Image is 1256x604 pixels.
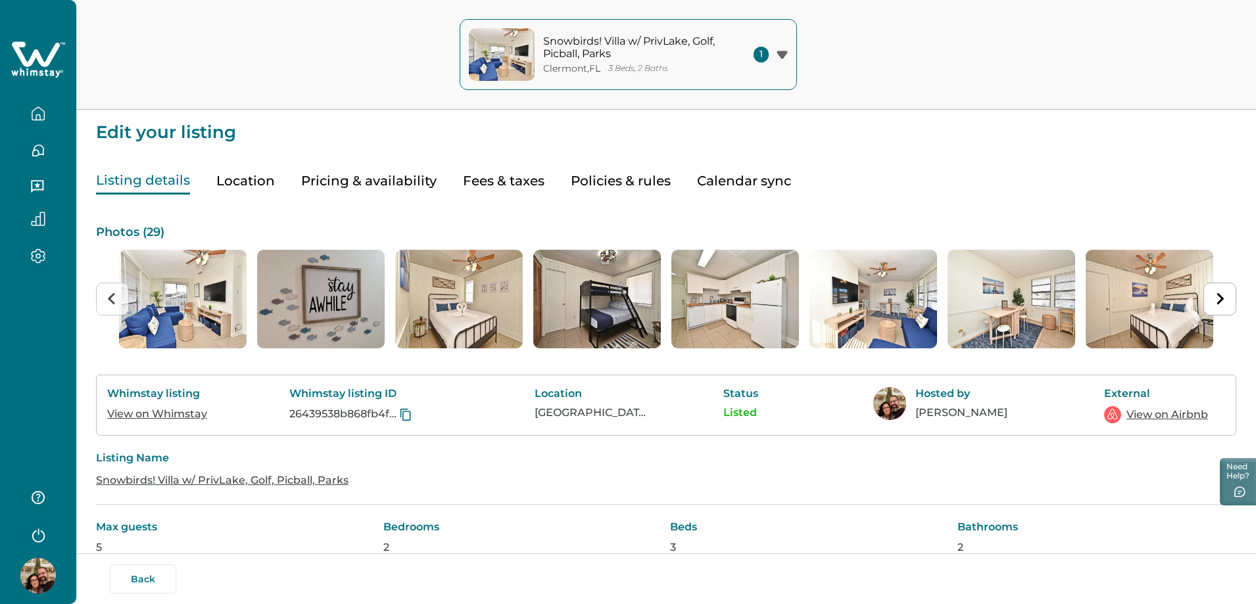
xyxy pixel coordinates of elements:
p: Whimstay listing [107,387,212,400]
li: 3 of 29 [395,250,523,348]
img: property-cover [469,28,535,81]
img: list-photos [809,250,937,348]
button: Previous slide [96,283,129,315]
img: Whimstay Host [20,558,56,593]
p: Bedrooms [383,521,663,534]
p: 26439538b868fb4fab8931a479090bee [289,407,397,421]
p: Max guests [96,521,375,534]
p: Edit your listing [96,110,1236,141]
p: 2 [383,541,663,554]
button: Calendar sync [697,168,791,195]
img: list-photos [395,250,523,348]
span: 1 [754,47,769,62]
button: Fees & taxes [463,168,544,195]
p: Whimstay listing ID [289,387,457,400]
p: External [1104,387,1209,400]
li: 6 of 29 [809,250,937,348]
p: 3 [670,541,950,554]
li: 7 of 29 [948,250,1075,348]
li: 4 of 29 [533,250,661,348]
p: Snowbirds! Villa w/ PrivLake, Golf, Picball, Parks [543,35,721,60]
button: property-coverSnowbirds! Villa w/ PrivLake, Golf, Picball, ParksClermont,FL3 Beds, 2 Baths1 [460,19,797,90]
img: list-photos [671,250,799,348]
img: list-photos [1086,250,1213,348]
button: Listing details [96,168,190,195]
li: 8 of 29 [1086,250,1213,348]
p: Photos ( 29 ) [96,226,1236,239]
button: Next slide [1203,283,1236,315]
p: Clermont , FL [543,63,600,74]
button: Back [110,565,176,593]
p: Hosted by [915,387,1027,400]
p: Bathrooms [957,521,1237,534]
p: [GEOGRAPHIC_DATA], [GEOGRAPHIC_DATA], [GEOGRAPHIC_DATA] [535,406,646,419]
img: list-photos [533,250,661,348]
p: [PERSON_NAME] [915,406,1027,419]
a: View on Airbnb [1126,407,1208,423]
p: Status [723,387,796,400]
p: Location [535,387,646,400]
li: 5 of 29 [671,250,799,348]
a: Snowbirds! Villa w/ PrivLake, Golf, Picball, Parks [96,474,349,486]
a: View on Whimstay [107,407,207,420]
li: 1 of 29 [119,250,247,348]
p: Listed [723,406,796,419]
p: 5 [96,541,375,554]
li: 2 of 29 [257,250,385,348]
p: 3 Beds, 2 Baths [608,64,668,74]
button: Location [216,168,275,195]
img: list-photos [257,250,385,348]
img: list-photos [119,250,247,348]
p: Beds [670,521,950,534]
p: 2 [957,541,1237,554]
img: Whimstay Host [873,387,906,420]
p: Listing Name [96,452,1236,465]
img: list-photos [948,250,1075,348]
button: Pricing & availability [301,168,437,195]
button: Policies & rules [571,168,671,195]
